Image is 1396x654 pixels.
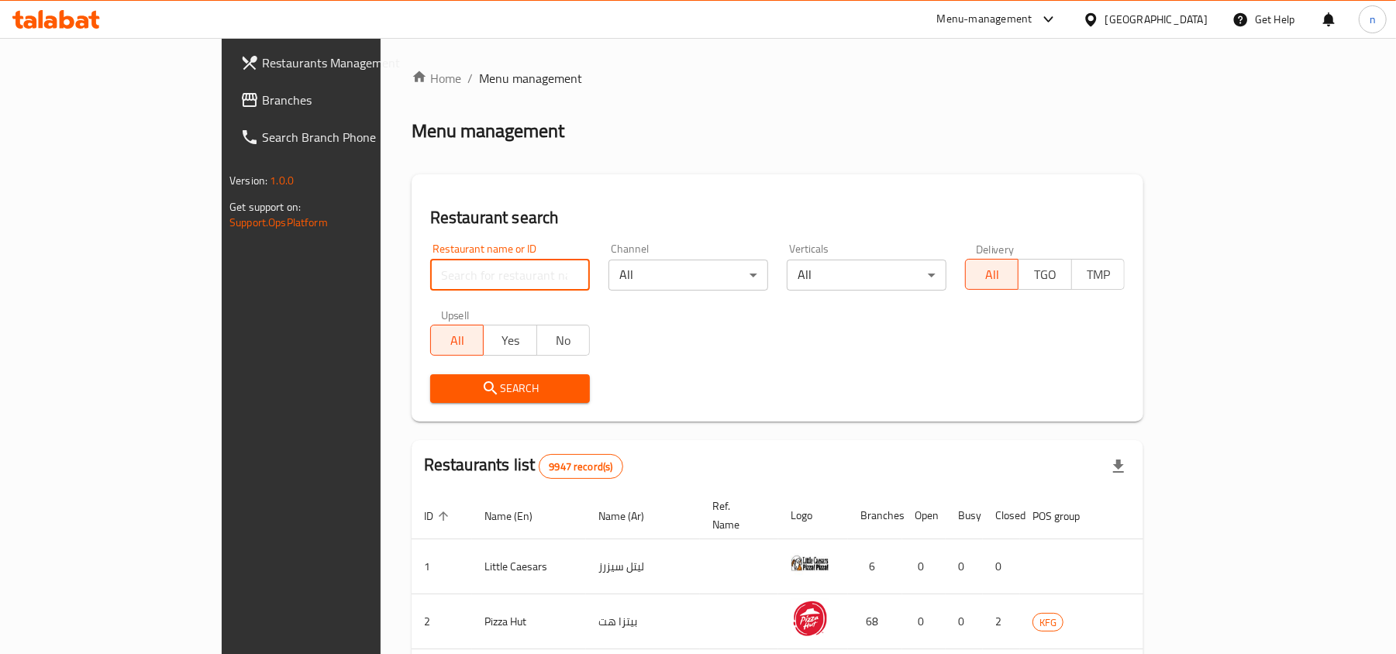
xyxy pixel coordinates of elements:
img: Little Caesars [791,544,829,583]
div: Menu-management [937,10,1032,29]
td: 2 [983,594,1020,649]
span: All [437,329,477,352]
td: Little Caesars [472,539,586,594]
button: TGO [1018,259,1071,290]
span: KFG [1033,614,1063,632]
span: Name (Ar) [598,507,664,525]
span: Get support on: [229,197,301,217]
span: TGO [1025,263,1065,286]
button: Yes [483,325,536,356]
span: ID [424,507,453,525]
span: POS group [1032,507,1100,525]
span: 1.0.0 [270,170,294,191]
button: All [430,325,484,356]
span: Ref. Name [712,497,760,534]
th: Closed [983,492,1020,539]
span: Version: [229,170,267,191]
td: 0 [902,594,946,649]
th: Logo [778,492,848,539]
a: Search Branch Phone [228,119,455,156]
td: 0 [946,594,983,649]
a: Restaurants Management [228,44,455,81]
td: ليتل سيزرز [586,539,700,594]
button: All [965,259,1019,290]
span: TMP [1078,263,1119,286]
label: Delivery [976,243,1015,254]
span: Name (En) [484,507,553,525]
div: Export file [1100,448,1137,485]
img: Pizza Hut [791,599,829,638]
span: All [972,263,1012,286]
a: Branches [228,81,455,119]
th: Branches [848,492,902,539]
span: n [1370,11,1376,28]
td: 68 [848,594,902,649]
button: No [536,325,590,356]
h2: Menu management [412,119,564,143]
td: Pizza Hut [472,594,586,649]
input: Search for restaurant name or ID.. [430,260,590,291]
span: Search Branch Phone [262,128,443,146]
h2: Restaurants list [424,453,623,479]
label: Upsell [441,309,470,320]
td: 0 [946,539,983,594]
span: Search [443,379,577,398]
div: All [608,260,768,291]
div: Total records count [539,454,622,479]
div: [GEOGRAPHIC_DATA] [1105,11,1208,28]
th: Open [902,492,946,539]
th: Busy [946,492,983,539]
h2: Restaurant search [430,206,1125,229]
li: / [467,69,473,88]
span: Menu management [479,69,582,88]
td: 6 [848,539,902,594]
td: 0 [902,539,946,594]
span: Branches [262,91,443,109]
button: TMP [1071,259,1125,290]
button: Search [430,374,590,403]
div: All [787,260,946,291]
td: بيتزا هت [586,594,700,649]
span: Restaurants Management [262,53,443,72]
span: Yes [490,329,530,352]
nav: breadcrumb [412,69,1143,88]
span: No [543,329,584,352]
a: Support.OpsPlatform [229,212,328,232]
td: 0 [983,539,1020,594]
span: 9947 record(s) [539,460,622,474]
